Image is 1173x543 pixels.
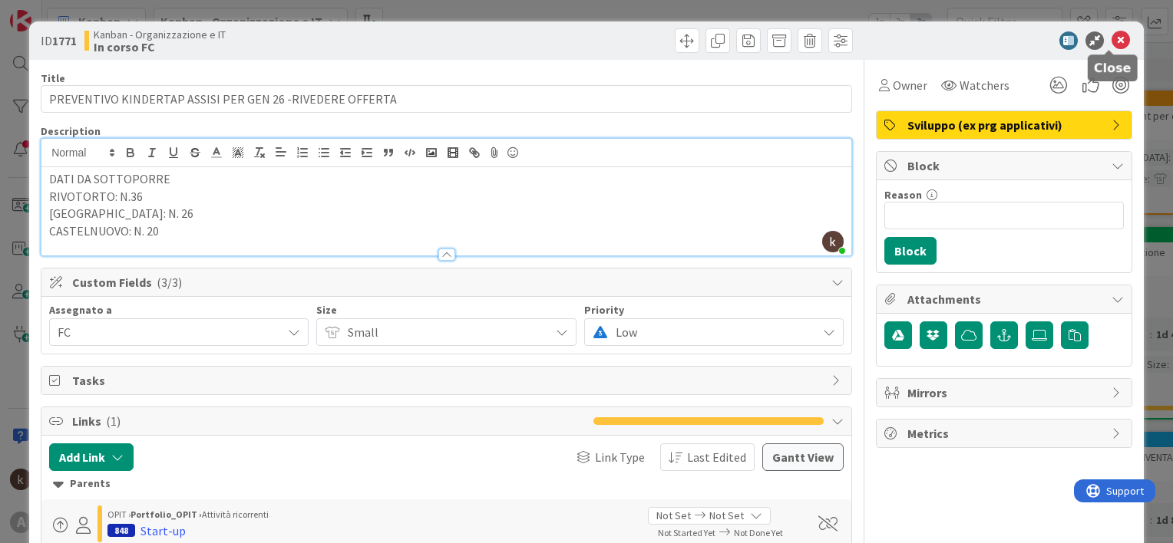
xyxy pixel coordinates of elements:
[140,522,186,540] div: Start-up
[709,508,744,524] span: Not Set
[72,412,586,430] span: Links
[49,205,844,222] p: [GEOGRAPHIC_DATA]: N. 26
[884,237,937,265] button: Block
[316,304,576,315] div: Size
[58,323,282,341] span: FC
[907,290,1104,308] span: Attachments
[49,443,134,471] button: Add Link
[658,527,715,538] span: Not Started Yet
[49,222,844,240] p: CASTELNUOVO: N. 20
[107,524,135,537] div: 848
[72,273,824,291] span: Custom Fields
[41,85,852,113] input: type card name here...
[907,116,1104,134] span: Sviluppo (ex prg applicativi)
[884,188,922,202] label: Reason
[1094,61,1132,75] h5: Close
[41,31,77,50] span: ID
[762,443,844,471] button: Gantt View
[72,371,824,390] span: Tasks
[907,383,1104,402] span: Mirrors
[131,508,202,520] b: Portfolio_OPIT ›
[584,304,844,315] div: Priority
[107,508,131,520] span: OPIT ›
[687,448,746,466] span: Last Edited
[616,321,809,343] span: Low
[41,124,101,138] span: Description
[960,76,1009,94] span: Watchers
[656,508,691,524] span: Not Set
[822,231,844,252] img: AAcHTtd5rm-Hw59dezQYKVkaI0MZoYjvbSZnFopdN0t8vu62=s96-c
[893,76,927,94] span: Owner
[907,156,1104,175] span: Block
[49,304,309,315] div: Assegnato a
[41,71,65,85] label: Title
[52,33,77,48] b: 1771
[106,413,121,429] span: ( 1 )
[202,508,269,520] span: Attività ricorrenti
[53,476,840,492] div: Parents
[32,2,70,21] span: Support
[94,41,226,53] b: In corso FC
[348,321,541,343] span: Small
[157,275,182,290] span: ( 3/3 )
[49,188,844,206] p: RIVOTORTO: N.36
[595,448,645,466] span: Link Type
[94,28,226,41] span: Kanban - Organizzazione e IT
[49,170,844,188] p: DATI DA SOTTOPORRE
[660,443,755,471] button: Last Edited
[907,424,1104,443] span: Metrics
[734,527,783,538] span: Not Done Yet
